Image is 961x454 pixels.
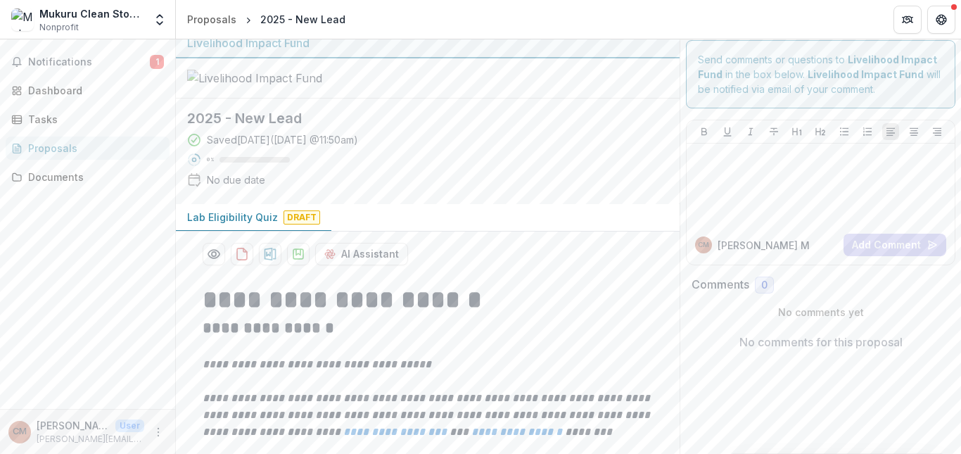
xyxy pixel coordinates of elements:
button: Align Right [929,123,946,140]
a: Proposals [182,9,242,30]
button: Open entity switcher [150,6,170,34]
p: No comments for this proposal [739,334,903,351]
a: Tasks [6,108,170,131]
button: Bold [696,123,713,140]
div: Dashboard [28,83,158,98]
button: Ordered List [859,123,876,140]
a: Documents [6,165,170,189]
div: Charlot Magayi [698,241,709,248]
button: Add Comment [844,234,946,256]
button: Preview 5425c313-69f8-4653-bab2-ef27cb790c40-3.pdf [203,243,225,265]
button: AI Assistant [315,243,408,265]
div: Livelihood Impact Fund [187,34,668,51]
button: Notifications1 [6,51,170,73]
button: Underline [719,123,736,140]
div: Send comments or questions to in the box below. will be notified via email of your comment. [686,40,955,108]
button: Align Center [905,123,922,140]
div: Tasks [28,112,158,127]
button: Strike [765,123,782,140]
button: download-proposal [259,243,281,265]
p: 0 % [207,155,214,165]
div: Mukuru Clean Stoves [39,6,144,21]
p: Lab Eligibility Quiz [187,210,278,225]
button: Italicize [742,123,759,140]
div: Charlot Magayi [13,427,27,436]
div: 2025 - New Lead [260,12,345,27]
p: User [115,420,144,432]
span: 1 [150,55,164,69]
button: download-proposal [231,243,253,265]
span: 0 [761,279,768,291]
span: Draft [284,210,320,225]
span: Notifications [28,56,150,68]
strong: Livelihood Impact Fund [808,68,924,80]
button: Align Left [882,123,899,140]
p: [PERSON_NAME] M [718,238,810,253]
p: [PERSON_NAME][EMAIL_ADDRESS][DOMAIN_NAME] [37,433,144,446]
nav: breadcrumb [182,9,351,30]
button: Partners [893,6,922,34]
p: No comments yet [692,305,950,320]
div: No due date [207,172,265,187]
h2: 2025 - New Lead [187,110,646,127]
p: [PERSON_NAME] [37,418,110,433]
img: Mukuru Clean Stoves [11,8,34,31]
div: Proposals [187,12,236,27]
div: Saved [DATE] ( [DATE] @ 11:50am ) [207,132,358,147]
button: More [150,424,167,441]
div: Proposals [28,141,158,156]
img: Livelihood Impact Fund [187,70,328,87]
button: Get Help [927,6,955,34]
span: Nonprofit [39,21,79,34]
h2: Comments [692,278,749,291]
div: Documents [28,170,158,184]
a: Proposals [6,137,170,160]
button: Heading 1 [789,123,806,140]
button: download-proposal [287,243,310,265]
button: Bullet List [836,123,853,140]
button: Heading 2 [812,123,829,140]
a: Dashboard [6,79,170,102]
